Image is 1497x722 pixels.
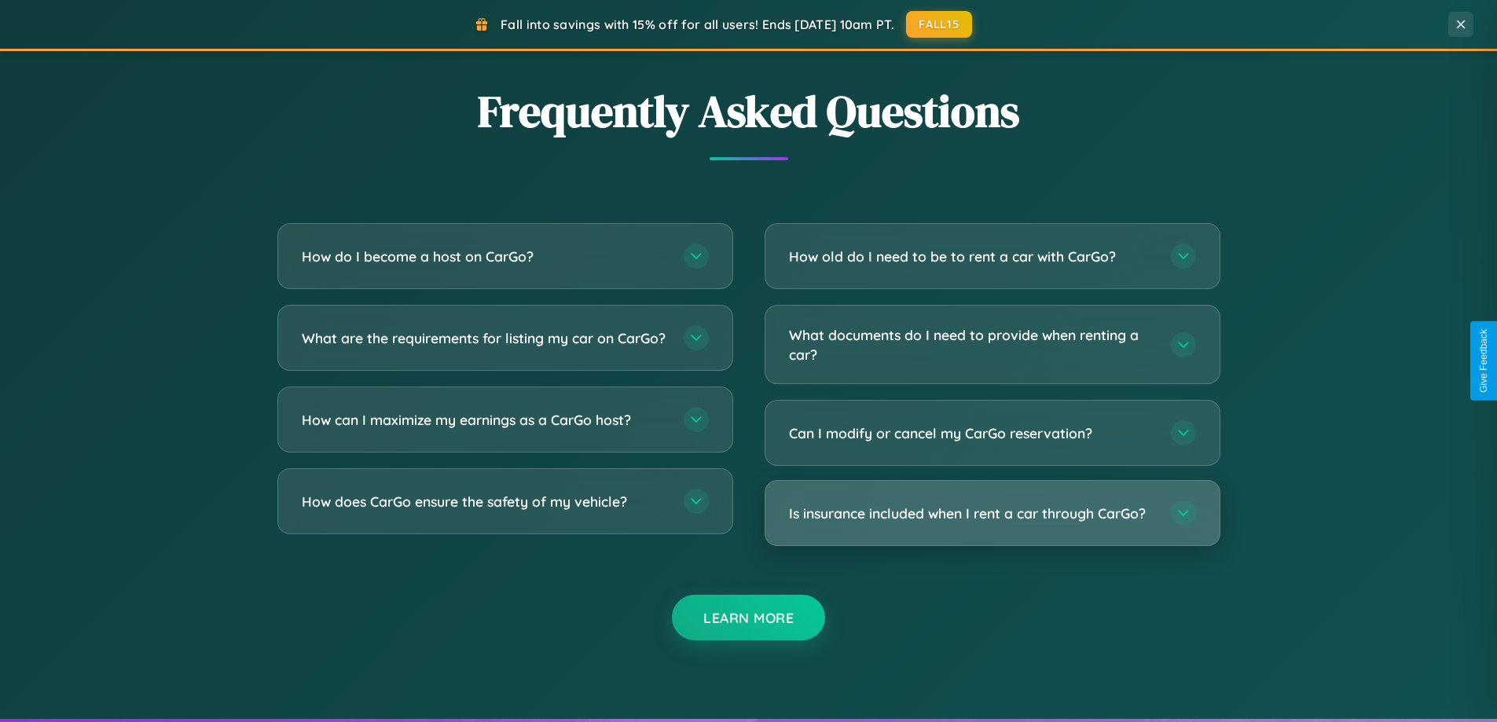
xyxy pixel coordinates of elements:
div: Give Feedback [1478,329,1489,393]
span: Fall into savings with 15% off for all users! Ends [DATE] 10am PT. [501,16,894,32]
h3: What documents do I need to provide when renting a car? [789,325,1155,364]
h3: What are the requirements for listing my car on CarGo? [302,328,668,348]
h2: Frequently Asked Questions [277,81,1220,141]
h3: Can I modify or cancel my CarGo reservation? [789,423,1155,443]
h3: How does CarGo ensure the safety of my vehicle? [302,492,668,511]
button: FALL15 [906,11,972,38]
h3: How do I become a host on CarGo? [302,247,668,266]
h3: How old do I need to be to rent a car with CarGo? [789,247,1155,266]
h3: Is insurance included when I rent a car through CarGo? [789,504,1155,523]
button: Learn More [672,595,825,640]
h3: How can I maximize my earnings as a CarGo host? [302,410,668,430]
